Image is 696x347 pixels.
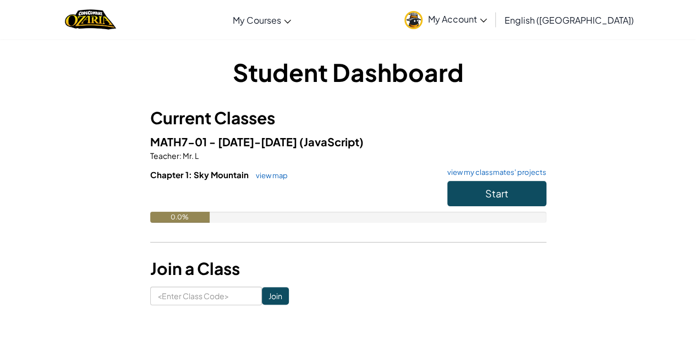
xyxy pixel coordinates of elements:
input: Join [262,287,289,305]
input: <Enter Class Code> [150,287,262,305]
span: Mr. L [182,151,199,161]
a: view my classmates' projects [442,169,546,176]
div: 0.0% [150,212,210,223]
img: Home [65,8,116,31]
h1: Student Dashboard [150,55,546,89]
span: MATH7-01 - [DATE]-[DATE] [150,135,299,148]
a: English ([GEOGRAPHIC_DATA]) [499,5,639,35]
span: (JavaScript) [299,135,364,148]
span: Teacher [150,151,179,161]
span: My Courses [233,14,281,26]
a: My Courses [227,5,297,35]
span: Chapter 1: Sky Mountain [150,169,250,180]
button: Start [447,181,546,206]
h3: Current Classes [150,106,546,130]
span: My Account [428,13,487,25]
img: avatar [404,11,423,29]
a: Ozaria by CodeCombat logo [65,8,116,31]
span: Start [485,187,508,200]
a: view map [250,171,288,180]
span: English ([GEOGRAPHIC_DATA]) [505,14,634,26]
h3: Join a Class [150,256,546,281]
span: : [179,151,182,161]
a: My Account [399,2,492,37]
